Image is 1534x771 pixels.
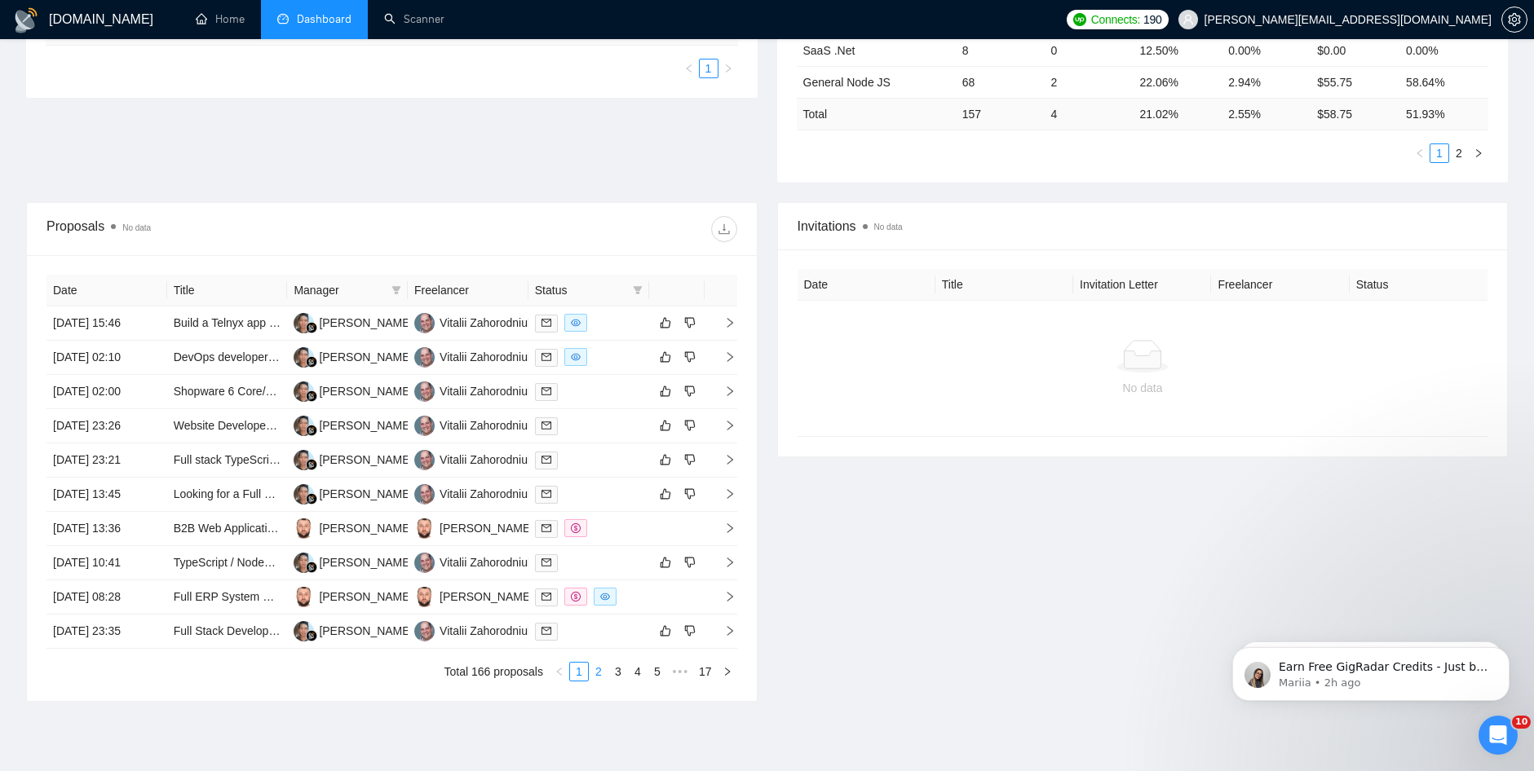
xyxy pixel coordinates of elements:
[1450,144,1468,162] a: 2
[1415,148,1425,158] span: left
[1208,613,1534,727] iframe: Intercom notifications message
[956,34,1045,66] td: 8
[306,322,317,333] img: gigradar-bm.png
[600,592,610,601] span: eye
[660,385,671,398] span: like
[684,385,696,398] span: dislike
[444,662,543,681] li: Total 166 proposals
[571,318,581,328] span: eye
[1430,143,1449,163] li: 1
[1399,34,1488,66] td: 0.00%
[294,518,314,539] img: ST
[46,546,167,580] td: [DATE] 10:41
[711,216,737,242] button: download
[1501,7,1527,33] button: setting
[660,624,671,637] span: like
[589,662,608,681] li: 2
[1430,144,1448,162] a: 1
[694,663,717,681] a: 17
[667,662,693,681] span: •••
[46,306,167,341] td: [DATE] 15:46
[1311,34,1399,66] td: $0.00
[648,662,667,681] li: 5
[1045,98,1134,130] td: 4
[294,484,314,504] img: TH
[956,98,1045,130] td: 157
[542,523,551,533] span: mail
[306,390,317,402] img: gigradar-bm.png
[555,667,564,676] span: left
[174,350,351,363] a: DevOps developer support needed
[167,409,288,443] td: Website Developer Needed for Custom Project
[1222,66,1311,98] td: 2.94%
[414,555,533,568] a: VZVitalii Zahorodniuk
[46,375,167,409] td: [DATE] 02:00
[803,76,891,89] a: General Node JS
[46,443,167,478] td: [DATE] 23:21
[550,662,569,681] li: Previous Page
[384,12,444,26] a: searchScanner
[723,64,733,73] span: right
[414,518,435,539] img: ST
[571,592,581,601] span: dollar
[680,416,700,435] button: dislike
[167,546,288,580] td: TypeScript / NodeJS Developper Needed - Admin Pannel
[798,216,1488,236] span: Invitations
[294,315,413,328] a: TH[PERSON_NAME]
[660,556,671,569] span: like
[319,451,413,469] div: [PERSON_NAME]
[1512,716,1531,729] span: 10
[718,662,737,681] li: Next Page
[542,455,551,465] span: mail
[608,662,628,681] li: 3
[712,222,736,236] span: download
[660,350,671,363] span: like
[656,450,675,469] button: like
[684,64,694,73] span: left
[542,318,551,328] span: mail
[542,557,551,567] span: mail
[294,418,413,431] a: TH[PERSON_NAME]
[414,623,533,637] a: VZVitalii Zahorodniuk
[294,350,413,363] a: TH[PERSON_NAME]
[609,663,627,681] a: 3
[1501,13,1527,26] a: setting
[306,459,317,470] img: gigradar-bm.png
[297,12,351,26] span: Dashboard
[1183,14,1194,25] span: user
[684,556,696,569] span: dislike
[660,419,671,432] span: like
[1211,269,1349,301] th: Freelancer
[414,315,533,328] a: VZVitalii Zahorodniuk
[648,663,666,681] a: 5
[798,269,935,301] th: Date
[656,484,675,504] button: like
[319,416,413,434] div: [PERSON_NAME]
[319,348,413,366] div: [PERSON_NAME]
[1133,66,1222,98] td: 22.06%
[680,484,700,504] button: dislike
[174,556,463,569] a: TypeScript / NodeJS Developper Needed - Admin Pannel
[590,663,608,681] a: 2
[414,381,435,402] img: VZ
[294,452,413,465] a: TH[PERSON_NAME]
[414,484,435,504] img: VZ
[414,589,533,602] a: ST[PERSON_NAME]
[174,316,463,329] a: Build a Telnyx app that works with dtmf and transcriptions
[542,386,551,396] span: mail
[542,421,551,430] span: mail
[294,384,413,397] a: TH[PERSON_NAME]
[319,588,413,606] div: [PERSON_NAME]
[1474,148,1483,158] span: right
[414,347,435,368] img: VZ
[811,379,1475,397] div: No data
[167,275,288,306] th: Title
[656,313,675,333] button: like
[287,275,408,306] th: Manager
[571,523,581,533] span: dollar
[440,314,533,332] div: Vitalii Zahorodniuk
[174,624,643,637] a: Full Stack Development for Financial Analyst Application - Contract Position (Immediate Start
[440,622,533,640] div: Vitalii Zahorodniuk
[684,453,696,466] span: dislike
[440,451,533,469] div: Vitalii Zahorodniuk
